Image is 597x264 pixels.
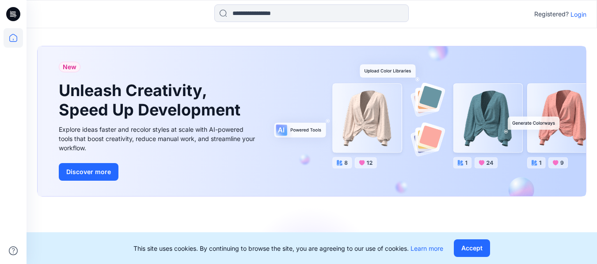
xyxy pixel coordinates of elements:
div: Explore ideas faster and recolor styles at scale with AI-powered tools that boost creativity, red... [59,125,258,152]
a: Learn more [411,245,443,252]
button: Discover more [59,163,118,181]
span: New [63,62,76,72]
p: This site uses cookies. By continuing to browse the site, you are agreeing to our use of cookies. [133,244,443,253]
button: Accept [454,239,490,257]
p: Registered? [534,9,569,19]
p: Login [570,10,586,19]
h1: Unleash Creativity, Speed Up Development [59,81,244,119]
a: Discover more [59,163,258,181]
